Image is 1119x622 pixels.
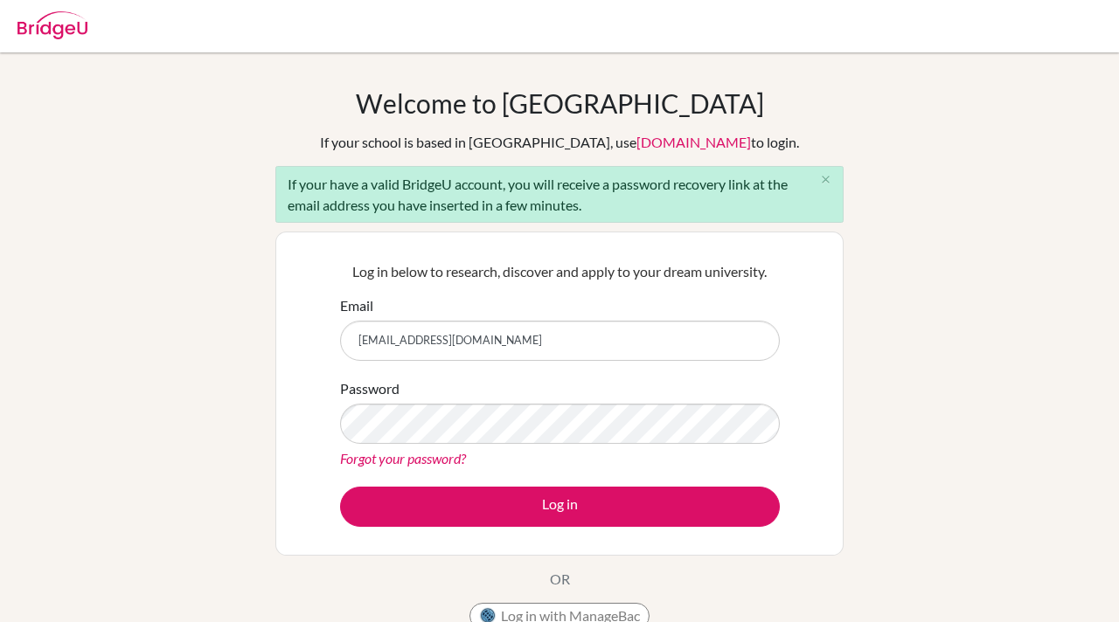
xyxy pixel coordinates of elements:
[550,569,570,590] p: OR
[340,487,780,527] button: Log in
[340,295,373,316] label: Email
[340,261,780,282] p: Log in below to research, discover and apply to your dream university.
[320,132,799,153] div: If your school is based in [GEOGRAPHIC_DATA], use to login.
[17,11,87,39] img: Bridge-U
[808,167,843,193] button: Close
[636,134,751,150] a: [DOMAIN_NAME]
[356,87,764,119] h1: Welcome to [GEOGRAPHIC_DATA]
[340,450,466,466] a: Forgot your password?
[340,378,400,399] label: Password
[275,166,844,223] div: If your have a valid BridgeU account, you will receive a password recovery link at the email addr...
[819,173,832,186] i: close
